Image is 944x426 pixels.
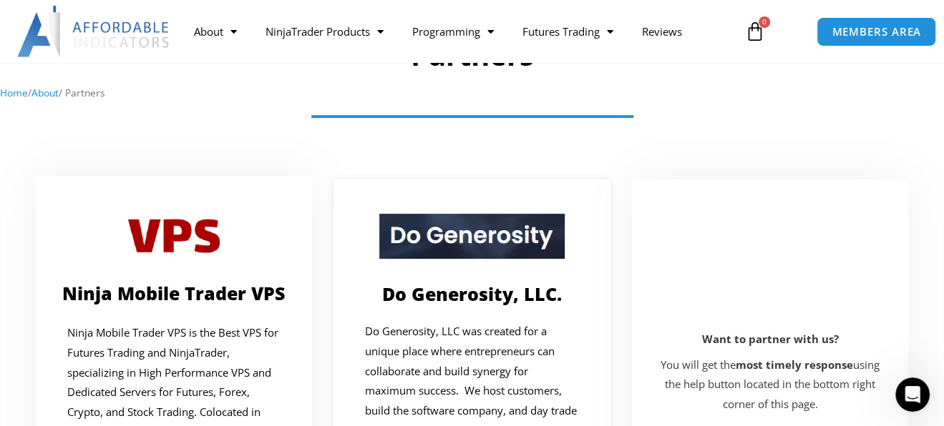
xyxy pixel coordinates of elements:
[379,214,565,259] img: Picture1 | Affordable Indicators – NinjaTrader
[17,6,171,57] img: LogoAI | Affordable Indicators – NinjaTrader
[736,357,853,372] strong: most timely response
[398,15,508,48] a: Programming
[180,15,251,48] a: About
[817,17,936,46] a: MEMBERS AREA
[724,11,787,52] a: 0
[382,282,562,306] a: Do Generosity, LLC.
[895,377,930,412] iframe: Intercom live chat
[759,16,770,28] span: 0
[508,15,628,48] a: Futures Trading
[702,332,839,346] b: Want to partner with us?
[832,26,921,37] span: MEMBERS AREA
[128,190,220,282] img: ninja-mobile-trader | Affordable Indicators – NinjaTrader
[31,86,59,99] a: About
[180,15,736,48] nav: Menu
[62,281,285,305] a: Ninja Mobile Trader VPS
[251,15,398,48] a: NinjaTrader Products
[628,15,696,48] a: Reviews
[656,355,885,415] p: You will get the using the help button located in the bottom right corner of this page.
